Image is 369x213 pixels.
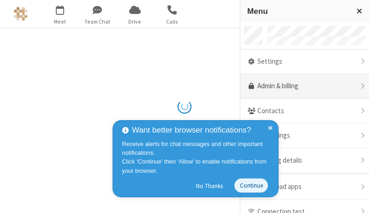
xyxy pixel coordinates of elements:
[191,178,228,193] button: No Thanks
[247,7,348,16] h3: Menu
[43,18,77,26] span: Meet
[240,148,369,173] div: Meeting details
[80,18,115,26] span: Team Chat
[240,49,369,74] div: Settings
[122,140,272,175] div: Receive alerts for chat messages and other important notifications. Click ‘Continue’ then ‘Allow’...
[240,123,369,148] div: Recordings
[234,178,268,193] button: Continue
[14,7,28,21] img: Astra
[240,99,369,124] div: Contacts
[240,74,369,99] a: Admin & billing
[132,124,251,136] span: Want better browser notifications?
[346,189,362,207] iframe: Chat
[240,175,369,200] div: Download apps
[155,18,190,26] span: Calls
[118,18,152,26] span: Drive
